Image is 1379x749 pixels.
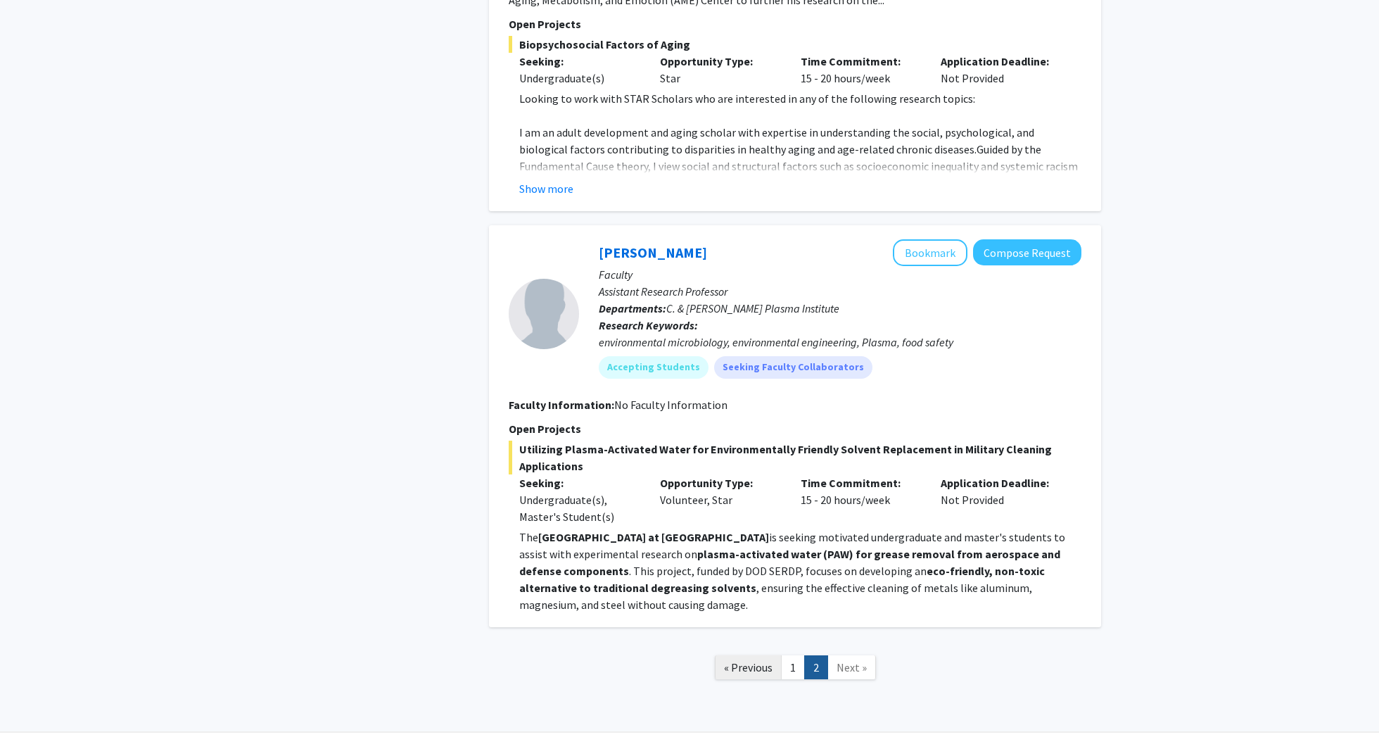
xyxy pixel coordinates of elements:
span: Biopsychosocial Factors of Aging [509,36,1081,53]
span: The [519,530,538,544]
div: Not Provided [930,53,1071,87]
span: , ensuring the effective cleaning of metals like aluminum, magnesium, and steel without causing d... [519,581,1032,612]
b: Departments: [599,301,666,315]
div: Star [649,53,790,87]
button: Add Jinjie He to Bookmarks [893,239,967,266]
nav: Page navigation [489,641,1101,698]
p: Seeking: [519,53,639,70]
p: Looking to work with STAR Scholars who are interested in any of the following research topics: [519,90,1081,107]
span: C. & [PERSON_NAME] Plasma Institute [666,301,839,315]
mat-chip: Seeking Faculty Collaborators [714,356,872,379]
p: Faculty [599,266,1081,283]
p: Assistant Research Professor [599,283,1081,300]
div: 15 - 20 hours/week [790,474,931,525]
div: Not Provided [930,474,1071,525]
button: Compose Request to Jinjie He [973,239,1081,265]
span: No Faculty Information [614,398,727,412]
button: Show more [519,180,573,197]
div: environmental microbiology, environmental engineering, Plasma, food safety [599,334,1081,351]
p: Open Projects [509,15,1081,32]
p: Time Commitment: [801,53,920,70]
iframe: Chat [11,686,60,738]
strong: eco-friendly, non-toxic alternative to traditional degreasing solvents [519,564,1045,595]
p: Application Deadline: [941,53,1060,70]
div: 15 - 20 hours/week [790,53,931,87]
p: I am an adult development and aging scholar with expertise in understanding the social, psycholog... [519,124,1081,225]
span: Next » [837,660,867,674]
div: Undergraduate(s), Master's Student(s) [519,491,639,525]
p: Open Projects [509,420,1081,437]
a: [PERSON_NAME] [599,244,707,261]
p: Opportunity Type: [660,474,780,491]
a: Next Page [827,655,876,680]
p: Time Commitment: [801,474,920,491]
span: . This project, funded by DOD SERDP, focuses on developing an [629,564,927,578]
span: is seeking motivated undergraduate and master's students to assist with experimental research on [519,530,1065,561]
span: Utilizing Plasma-Activated Water for Environmentally Friendly Solvent Replacement in Military Cle... [509,441,1081,474]
div: Volunteer, Star [649,474,790,525]
mat-chip: Accepting Students [599,356,708,379]
a: Previous [715,655,782,680]
b: Faculty Information: [509,398,614,412]
a: 2 [804,655,828,680]
p: Application Deadline: [941,474,1060,491]
p: Opportunity Type: [660,53,780,70]
strong: plasma-activated water (PAW) for grease removal from aerospace and defense components [519,547,1060,578]
b: Research Keywords: [599,318,698,332]
p: Seeking: [519,474,639,491]
strong: [GEOGRAPHIC_DATA] at [GEOGRAPHIC_DATA] [538,530,769,544]
a: 1 [781,655,805,680]
div: Undergraduate(s) [519,70,639,87]
span: « Previous [724,660,773,674]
